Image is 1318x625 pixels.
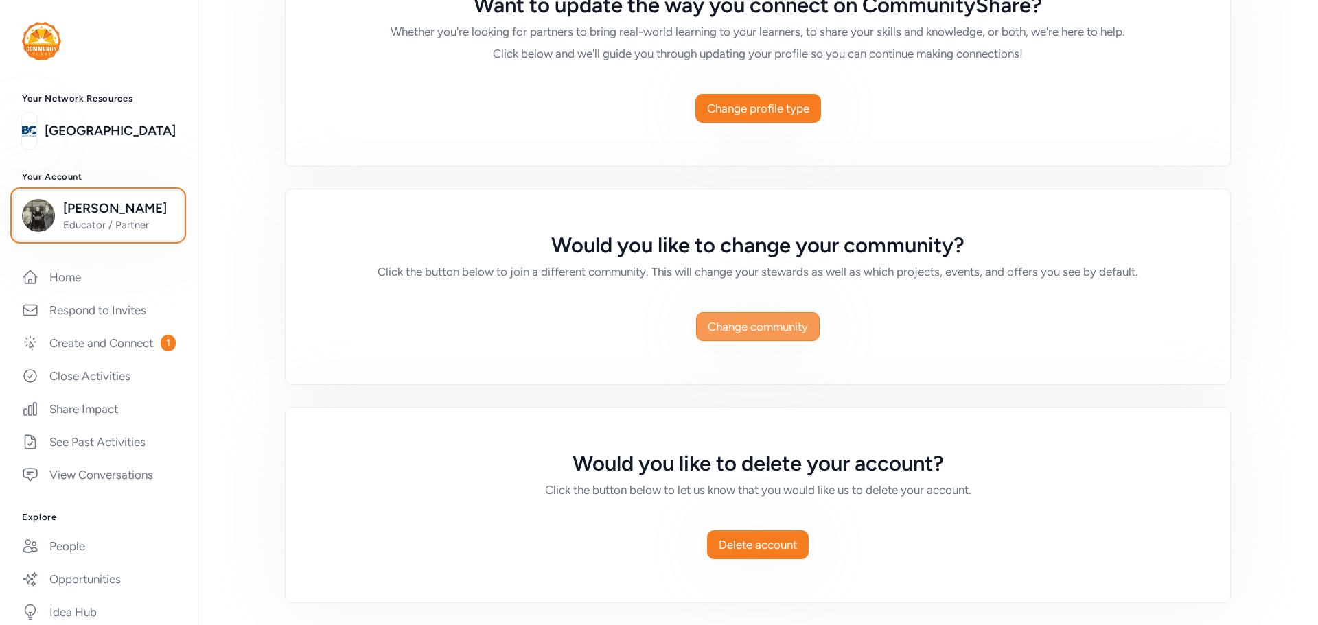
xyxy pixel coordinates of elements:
[11,564,187,594] a: Opportunities
[22,116,36,146] img: logo
[707,530,809,559] button: Delete account
[11,531,187,561] a: People
[22,93,176,104] h3: Your Network Resources
[22,512,176,523] h3: Explore
[11,361,187,391] a: Close Activities
[63,199,174,218] span: [PERSON_NAME]
[161,335,176,351] span: 1
[696,312,820,341] button: Change community
[11,328,187,358] a: Create and Connect1
[695,94,821,123] button: Change profile type
[340,23,1175,40] div: Whether you're looking for partners to bring real-world learning to your learners, to share your ...
[340,45,1175,62] div: Click below and we'll guide you through updating your profile so you can continue making connecti...
[707,100,809,117] span: Change profile type
[719,536,797,553] span: Delete account
[340,451,1175,476] h5: Would you like to delete your account?
[63,218,174,232] span: Educator / Partner
[13,190,183,241] button: [PERSON_NAME]Educator / Partner
[45,121,176,141] a: [GEOGRAPHIC_DATA]
[11,394,187,424] a: Share Impact
[11,295,187,325] a: Respond to Invites
[708,318,808,335] span: Change community
[11,427,187,457] a: See Past Activities
[22,172,176,182] h3: Your Account
[378,265,1138,279] span: Click the button below to join a different community. This will change your stewards as well as w...
[340,482,1175,498] h6: Click the button below to let us know that you would like us to delete your account.
[11,460,187,490] a: View Conversations
[22,22,61,60] img: logo
[340,233,1175,258] h5: Would you like to change your community?
[11,262,187,292] a: Home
